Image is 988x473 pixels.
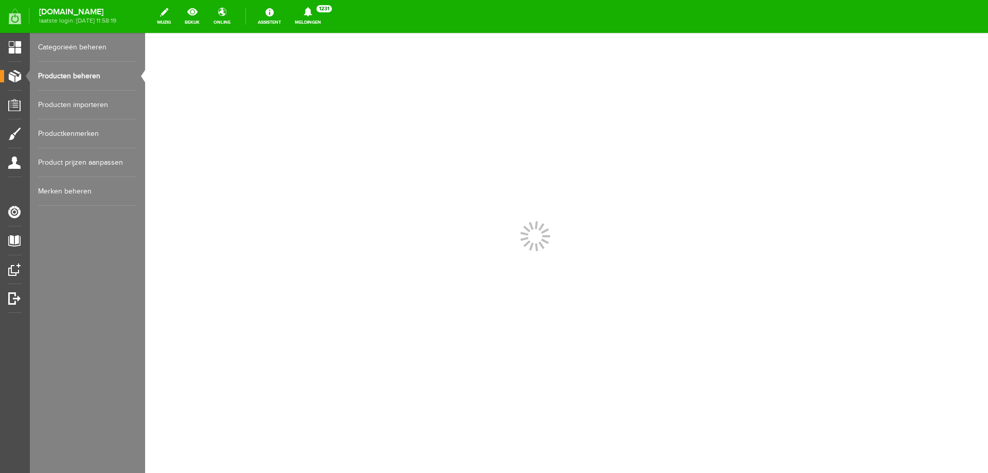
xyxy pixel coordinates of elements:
a: bekijk [179,5,206,28]
a: Producten beheren [38,62,137,91]
a: Producten importeren [38,91,137,119]
a: Assistent [252,5,287,28]
span: 1231 [316,5,332,12]
a: wijzig [151,5,177,28]
span: laatste login: [DATE] 11:58:19 [39,18,116,24]
a: Merken beheren [38,177,137,206]
a: online [207,5,237,28]
a: Productkenmerken [38,119,137,148]
a: Product prijzen aanpassen [38,148,137,177]
a: Meldingen1231 [289,5,327,28]
a: Categorieën beheren [38,33,137,62]
strong: [DOMAIN_NAME] [39,9,116,15]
